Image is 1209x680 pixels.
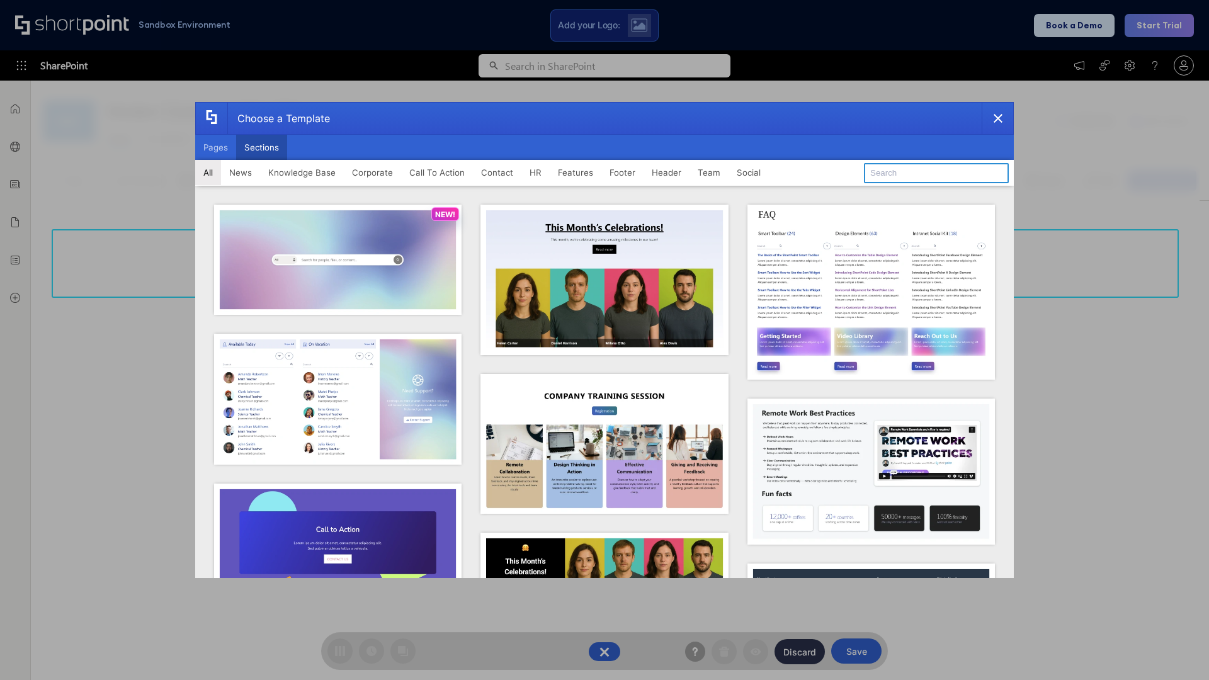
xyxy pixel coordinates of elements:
[195,160,221,185] button: All
[401,160,473,185] button: Call To Action
[729,160,769,185] button: Social
[644,160,690,185] button: Header
[236,135,287,160] button: Sections
[1146,620,1209,680] iframe: Chat Widget
[435,210,455,219] p: NEW!
[195,102,1014,578] div: template selector
[550,160,601,185] button: Features
[221,160,260,185] button: News
[260,160,344,185] button: Knowledge Base
[864,163,1009,183] input: Search
[227,103,330,134] div: Choose a Template
[690,160,729,185] button: Team
[195,135,236,160] button: Pages
[344,160,401,185] button: Corporate
[601,160,644,185] button: Footer
[473,160,521,185] button: Contact
[521,160,550,185] button: HR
